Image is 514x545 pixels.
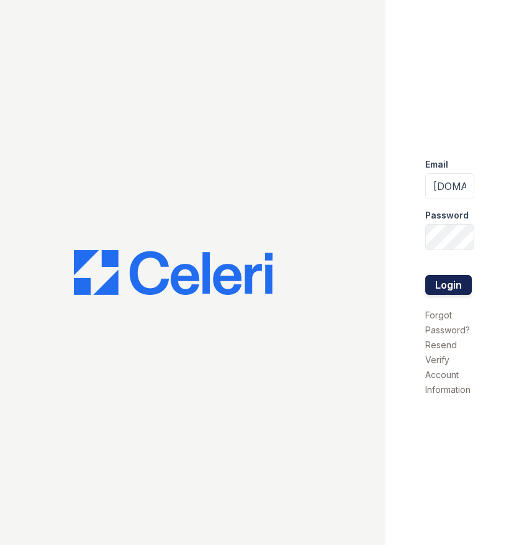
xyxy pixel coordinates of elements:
[425,310,470,335] a: Forgot Password?
[425,158,448,171] label: Email
[74,250,273,295] img: CE_Logo_Blue-a8612792a0a2168367f1c8372b55b34899dd931a85d93a1a3d3e32e68fde9ad4.png
[425,209,469,222] label: Password
[425,340,471,395] a: Resend Verify Account Information
[425,275,472,295] button: Login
